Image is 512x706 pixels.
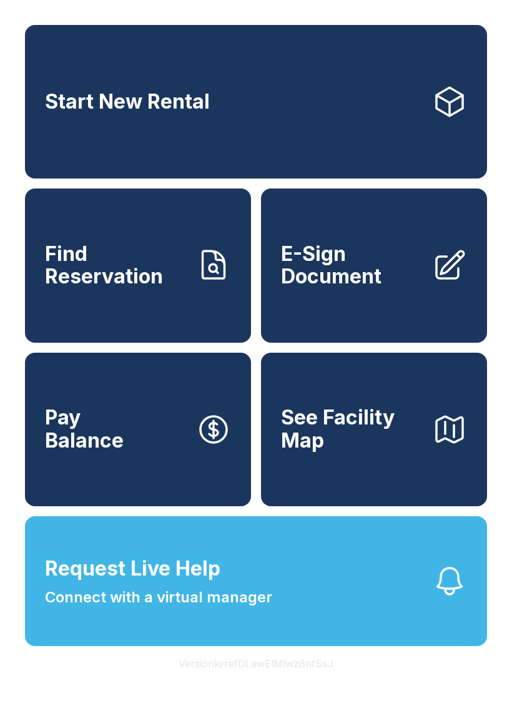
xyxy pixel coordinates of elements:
a: E-Sign Document [261,189,487,342]
span: Pay Balance [45,406,124,452]
span: See Facility Map [281,406,422,452]
span: Request Live Help [45,554,220,584]
span: E-Sign Document [281,243,422,288]
span: Connect with a virtual manager [45,586,272,609]
span: Start New Rental [45,91,210,114]
button: PayBalance [25,353,251,506]
span: Find Reservation [45,243,186,288]
button: See Facility Map [261,353,487,506]
button: VersionkrrefDLawElMlwz8nfSsJ [169,646,343,681]
a: Start New Rental [25,25,487,179]
button: Request Live HelpConnect with a virtual manager [25,516,487,646]
a: Find Reservation [25,189,251,342]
